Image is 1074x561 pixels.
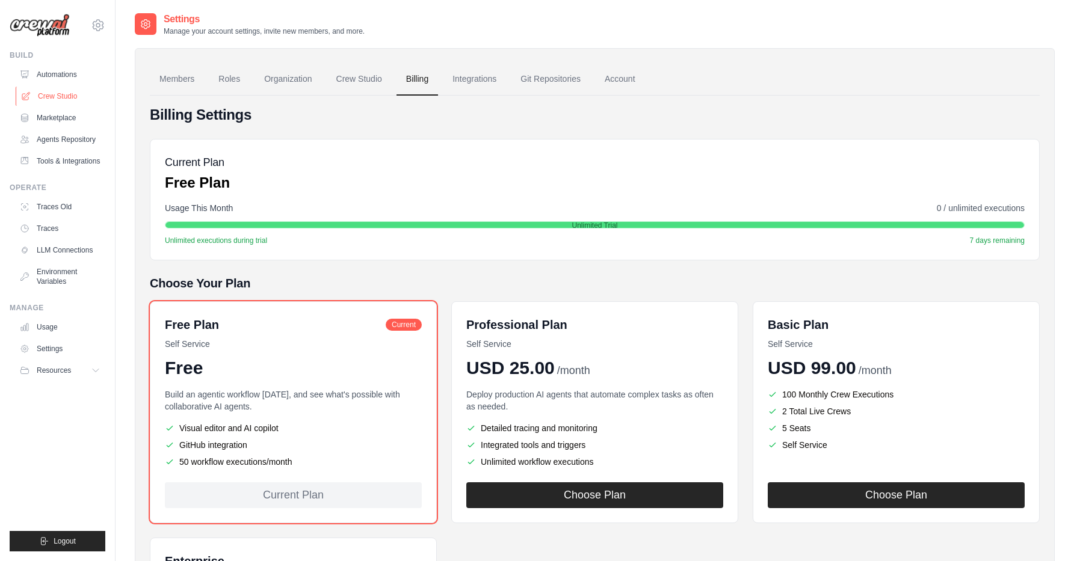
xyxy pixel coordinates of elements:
a: Roles [209,63,250,96]
h4: Billing Settings [150,105,1040,124]
div: Operate [10,183,105,192]
p: Self Service [165,338,422,350]
a: Integrations [443,63,506,96]
span: Usage This Month [165,202,233,214]
h6: Free Plan [165,316,219,333]
li: 5 Seats [768,422,1025,434]
a: Members [150,63,204,96]
a: Billing [397,63,438,96]
span: Current [386,319,422,331]
span: USD 25.00 [466,357,555,379]
a: Tools & Integrations [14,152,105,171]
a: Environment Variables [14,262,105,291]
span: 0 / unlimited executions [937,202,1025,214]
span: Logout [54,536,76,546]
p: Build an agentic workflow [DATE], and see what's possible with collaborative AI agents. [165,388,422,412]
a: Marketplace [14,108,105,127]
span: /month [557,363,590,379]
p: Self Service [466,338,723,350]
div: Manage [10,303,105,313]
a: Settings [14,339,105,358]
a: Automations [14,65,105,84]
span: USD 99.00 [768,357,856,379]
li: Self Service [768,439,1025,451]
span: Resources [37,366,71,375]
span: 7 days remaining [970,236,1025,245]
img: Logo [10,14,70,37]
span: Unlimited executions during trial [165,236,267,245]
a: Organization [255,63,321,96]
a: Account [595,63,645,96]
p: Deploy production AI agents that automate complex tasks as often as needed. [466,388,723,412]
div: Free [165,357,422,379]
p: Self Service [768,338,1025,350]
a: Git Repositories [511,63,590,96]
span: Unlimited Trial [572,221,617,230]
div: Build [10,51,105,60]
li: 2 Total Live Crews [768,405,1025,417]
li: Integrated tools and triggers [466,439,723,451]
a: Crew Studio [327,63,392,96]
p: Manage your account settings, invite new members, and more. [164,26,365,36]
span: /month [859,363,892,379]
a: LLM Connections [14,241,105,260]
button: Choose Plan [466,482,723,508]
div: Current Plan [165,482,422,508]
li: 100 Monthly Crew Executions [768,388,1025,400]
button: Resources [14,361,105,380]
p: Free Plan [165,173,230,192]
button: Logout [10,531,105,551]
h5: Choose Your Plan [150,275,1040,292]
li: Unlimited workflow executions [466,456,723,468]
a: Usage [14,317,105,337]
h6: Professional Plan [466,316,567,333]
li: 50 workflow executions/month [165,456,422,468]
li: Visual editor and AI copilot [165,422,422,434]
li: Detailed tracing and monitoring [466,422,723,434]
h2: Settings [164,12,365,26]
li: GitHub integration [165,439,422,451]
h6: Basic Plan [768,316,829,333]
a: Traces Old [14,197,105,216]
a: Traces [14,219,105,238]
a: Crew Studio [16,87,106,106]
button: Choose Plan [768,482,1025,508]
a: Agents Repository [14,130,105,149]
h5: Current Plan [165,154,230,171]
